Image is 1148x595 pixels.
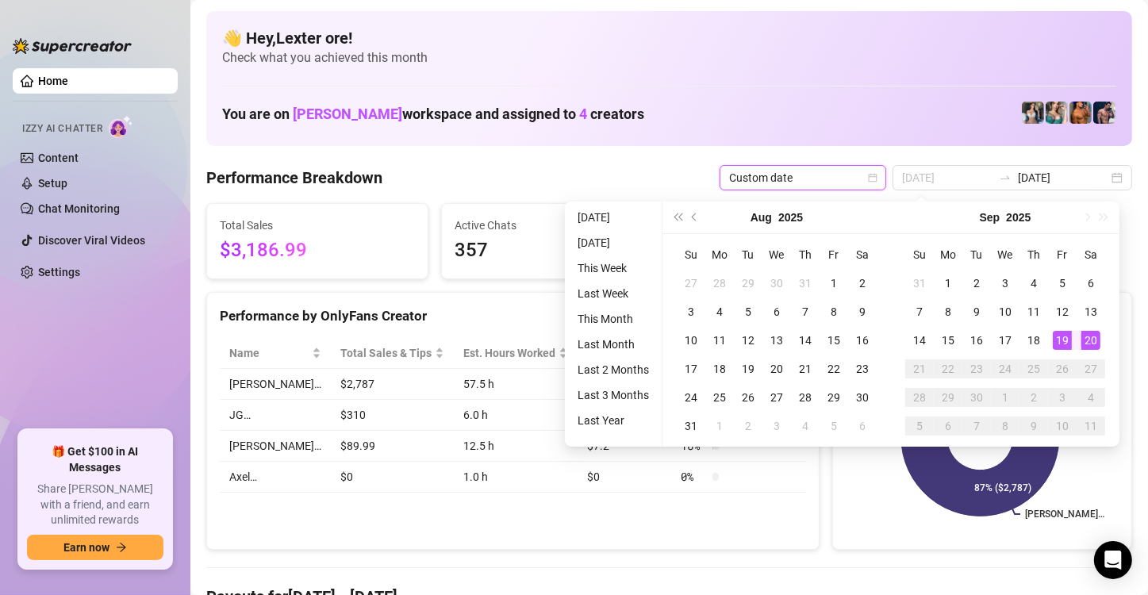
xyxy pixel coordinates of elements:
[206,167,382,189] h4: Performance Breakdown
[820,326,848,355] td: 2025-08-15
[962,269,991,297] td: 2025-09-02
[669,202,686,233] button: Last year (Control + left)
[905,326,934,355] td: 2025-09-14
[991,297,1019,326] td: 2025-09-10
[710,274,729,293] div: 28
[962,297,991,326] td: 2025-09-09
[796,416,815,436] div: 4
[710,331,729,350] div: 11
[739,331,758,350] div: 12
[1053,302,1072,321] div: 12
[1022,102,1044,124] img: Katy
[991,326,1019,355] td: 2025-09-17
[796,274,815,293] div: 31
[905,412,934,440] td: 2025-10-05
[220,431,331,462] td: [PERSON_NAME]…
[729,166,877,190] span: Custom date
[996,388,1015,407] div: 1
[681,468,706,486] span: 0 %
[1053,359,1072,378] div: 26
[991,355,1019,383] td: 2025-09-24
[853,274,872,293] div: 2
[38,177,67,190] a: Setup
[996,302,1015,321] div: 10
[578,431,671,462] td: $7.2
[455,217,650,234] span: Active Chats
[293,106,402,122] span: [PERSON_NAME]
[220,338,331,369] th: Name
[910,302,929,321] div: 7
[1024,331,1043,350] div: 18
[820,297,848,326] td: 2025-08-08
[939,388,958,407] div: 29
[571,411,655,430] li: Last Year
[463,344,555,362] div: Est. Hours Worked
[1006,202,1031,233] button: Choose a year
[571,335,655,354] li: Last Month
[1053,416,1072,436] div: 10
[22,121,102,136] span: Izzy AI Chatter
[38,266,80,278] a: Settings
[848,269,877,297] td: 2025-08-02
[454,462,578,493] td: 1.0 h
[734,383,762,412] td: 2025-08-26
[767,331,786,350] div: 13
[853,388,872,407] div: 30
[934,355,962,383] td: 2025-09-22
[939,416,958,436] div: 6
[991,412,1019,440] td: 2025-10-08
[820,240,848,269] th: Fr
[454,400,578,431] td: 6.0 h
[934,269,962,297] td: 2025-09-01
[762,297,791,326] td: 2025-08-06
[1077,326,1105,355] td: 2025-09-20
[1048,326,1077,355] td: 2025-09-19
[824,274,843,293] div: 1
[902,169,993,186] input: Start date
[705,355,734,383] td: 2025-08-18
[848,412,877,440] td: 2025-09-06
[824,331,843,350] div: 15
[331,462,454,493] td: $0
[962,355,991,383] td: 2025-09-23
[705,240,734,269] th: Mo
[934,326,962,355] td: 2025-09-15
[962,383,991,412] td: 2025-09-30
[1024,359,1043,378] div: 25
[905,297,934,326] td: 2025-09-07
[109,115,133,138] img: AI Chatter
[820,269,848,297] td: 2025-08-01
[1077,269,1105,297] td: 2025-09-06
[710,416,729,436] div: 1
[1081,274,1100,293] div: 6
[331,400,454,431] td: $310
[1048,412,1077,440] td: 2025-10-10
[991,383,1019,412] td: 2025-10-01
[222,106,644,123] h1: You are on workspace and assigned to creators
[910,331,929,350] div: 14
[1094,541,1132,579] div: Open Intercom Messenger
[767,388,786,407] div: 27
[820,383,848,412] td: 2025-08-29
[934,412,962,440] td: 2025-10-06
[796,302,815,321] div: 7
[734,269,762,297] td: 2025-07-29
[1048,269,1077,297] td: 2025-09-05
[710,302,729,321] div: 4
[705,326,734,355] td: 2025-08-11
[734,297,762,326] td: 2025-08-05
[910,416,929,436] div: 5
[939,359,958,378] div: 22
[220,305,806,327] div: Performance by OnlyFans Creator
[751,202,772,233] button: Choose a month
[1019,269,1048,297] td: 2025-09-04
[868,173,877,182] span: calendar
[1048,383,1077,412] td: 2025-10-03
[848,297,877,326] td: 2025-08-09
[739,359,758,378] div: 19
[1046,102,1068,124] img: Zaddy
[454,369,578,400] td: 57.5 h
[762,412,791,440] td: 2025-09-03
[38,152,79,164] a: Content
[905,355,934,383] td: 2025-09-21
